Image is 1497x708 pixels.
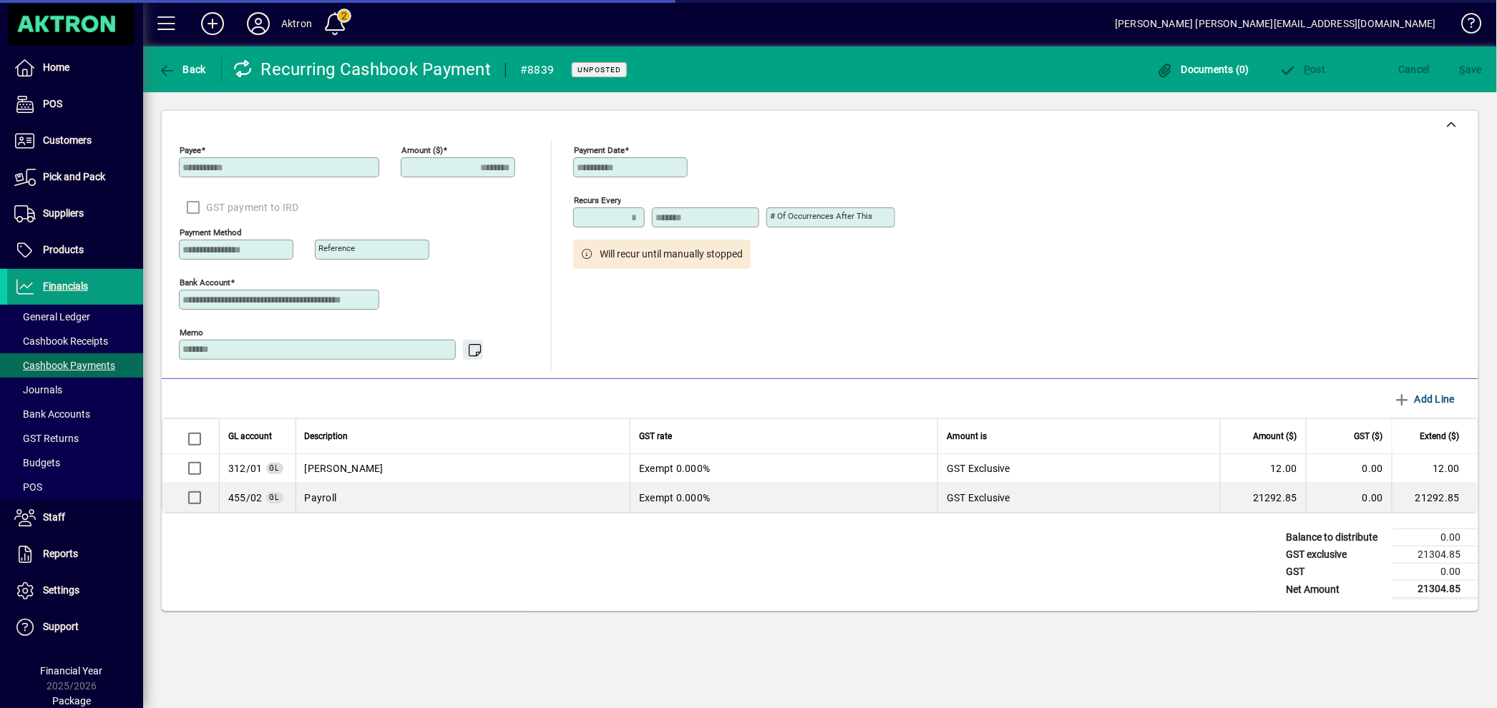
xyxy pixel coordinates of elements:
[1306,454,1392,483] td: 0.00
[43,134,92,146] span: Customers
[577,65,621,74] span: Unposted
[155,56,210,82] button: Back
[14,408,90,420] span: Bank Accounts
[1392,483,1478,512] td: 21292.85
[1220,454,1306,483] td: 12.00
[1394,388,1455,410] span: Add Line
[43,511,65,523] span: Staff
[43,621,79,632] span: Support
[1306,483,1392,512] td: 0.00
[180,145,201,155] mat-label: Payee
[1279,64,1326,75] span: ost
[7,50,143,86] a: Home
[574,195,621,205] mat-label: Recurs every
[228,428,272,444] span: GL account
[14,457,60,468] span: Budgets
[228,461,263,476] span: Vodafone & UBT - communication
[1456,56,1486,82] button: Save
[630,454,937,483] td: Exempt 0.000%
[1355,428,1383,444] span: GST ($)
[947,428,987,444] span: Amount is
[1279,564,1393,581] td: GST
[43,584,79,596] span: Settings
[7,451,143,475] a: Budgets
[1220,483,1306,512] td: 21292.85
[233,58,492,81] div: Recurring Cashbook Payment
[7,378,143,402] a: Journals
[7,196,143,232] a: Suppliers
[7,232,143,268] a: Products
[270,464,280,472] span: GL
[158,64,206,75] span: Back
[7,536,143,572] a: Reports
[14,384,62,395] span: Journals
[143,56,222,82] app-page-header-button: Back
[1156,64,1249,75] span: Documents (0)
[1460,58,1482,81] span: ave
[7,329,143,353] a: Cashbook Receipts
[43,207,84,219] span: Suppliers
[1279,529,1393,546] td: Balance to distribute
[7,353,143,378] a: Cashbook Payments
[7,159,143,195] a: Pick and Pack
[43,548,78,559] span: Reports
[7,573,143,609] a: Settings
[190,11,235,36] button: Add
[180,328,203,338] mat-label: Memo
[52,695,91,707] span: Package
[1393,529,1478,546] td: 0.00
[14,481,42,493] span: POS
[43,280,88,292] span: Financials
[1279,546,1393,564] td: GST exclusive
[401,145,443,155] mat-label: Amount ($)
[1305,64,1311,75] span: P
[639,428,672,444] span: GST rate
[43,244,84,255] span: Products
[7,87,143,122] a: POS
[270,493,280,501] span: GL
[600,247,743,262] span: Will recur until manually stopped
[1115,12,1436,35] div: [PERSON_NAME] [PERSON_NAME][EMAIL_ADDRESS][DOMAIN_NAME]
[1392,454,1478,483] td: 12.00
[1253,428,1297,444] span: Amount ($)
[7,123,143,159] a: Customers
[281,12,312,35] div: Aktron
[1276,56,1330,82] button: Post
[7,402,143,426] a: Bank Accounts
[318,243,355,253] mat-label: Reference
[43,171,105,182] span: Pick and Pack
[1153,56,1253,82] button: Documents (0)
[7,609,143,645] a: Support
[1450,3,1479,49] a: Knowledge Base
[41,665,103,677] span: Financial Year
[1388,386,1461,412] button: Add Line
[7,305,143,329] a: General Ledger
[235,11,281,36] button: Profile
[7,475,143,499] a: POS
[770,211,872,221] mat-label: # of occurrences after this
[1393,581,1478,599] td: 21304.85
[1420,428,1460,444] span: Extend ($)
[296,483,630,512] td: Payroll
[1393,564,1478,581] td: 0.00
[14,360,115,371] span: Cashbook Payments
[7,500,143,536] a: Staff
[520,59,554,82] div: #8839
[296,454,630,483] td: [PERSON_NAME]
[574,145,625,155] mat-label: Payment Date
[937,454,1220,483] td: GST Exclusive
[180,227,242,237] mat-label: Payment method
[14,311,90,323] span: General Ledger
[630,483,937,512] td: Exempt 0.000%
[14,433,79,444] span: GST Returns
[180,277,230,287] mat-label: Bank Account
[228,491,263,505] span: Wage management Fee
[937,483,1220,512] td: GST Exclusive
[1393,546,1478,564] td: 21304.85
[43,62,69,73] span: Home
[43,98,62,109] span: POS
[1279,581,1393,599] td: Net Amount
[305,428,348,444] span: Description
[1460,64,1466,75] span: S
[14,335,108,347] span: Cashbook Receipts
